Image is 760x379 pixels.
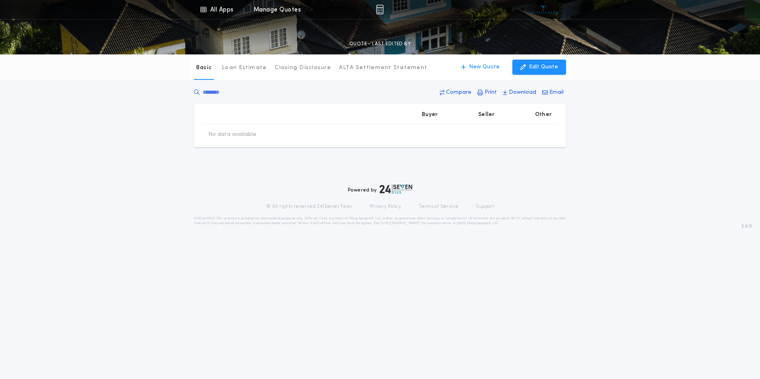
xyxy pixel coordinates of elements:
[485,89,497,97] p: Print
[476,203,494,210] a: Support
[339,64,427,72] p: ALTA Settlement Statement
[475,85,499,100] button: Print
[437,85,474,100] button: Compare
[376,5,384,14] img: img
[222,64,267,72] p: Loan Estimate
[529,63,558,71] p: Edit Quote
[381,222,420,225] a: [URL][DOMAIN_NAME]
[535,111,552,119] p: Other
[196,64,212,72] p: Basic
[419,203,458,210] a: Terms of Service
[348,184,412,194] div: Powered by
[349,40,411,48] p: QUOTE - LAST EDITED BY
[512,60,566,75] button: Edit Quote
[266,203,352,210] p: © All rights reserved. 24|Seven Fees
[549,89,564,97] p: Email
[478,111,495,119] p: Seller
[370,203,401,210] a: Privacy Policy
[741,223,752,230] span: 3.8.0
[422,111,438,119] p: Buyer
[529,6,558,14] img: vs-icon
[453,60,508,75] button: New Quote
[500,85,539,100] button: Download
[509,89,536,97] p: Download
[380,184,412,194] img: logo
[446,89,471,97] p: Compare
[275,64,331,72] p: Closing Disclosure
[540,85,566,100] button: Email
[194,216,566,226] p: DISCLAIMER: This estimate is provided for informational purposes only. 24|Seven Fees, a product o...
[469,63,500,71] p: New Quote
[202,124,263,145] td: No data available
